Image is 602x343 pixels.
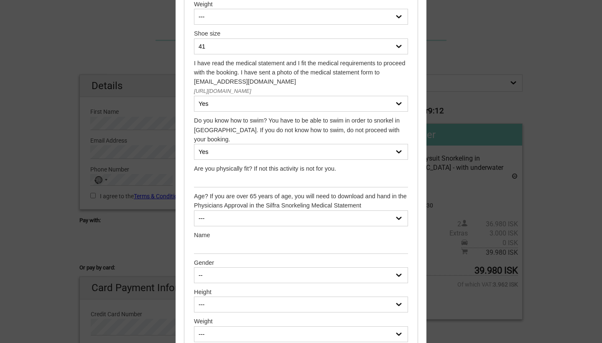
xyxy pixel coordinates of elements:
[194,164,408,173] div: Are you physically fit? If not this activity is not for you.
[194,116,408,144] div: Do you know how to swim? You have to be able to swim in order to snorkel in [GEOGRAPHIC_DATA]. If...
[194,29,408,38] div: Shoe size
[194,192,408,210] div: Age? If you are over 65 years of age, you will need to download and hand in the Physicians Approv...
[194,230,408,240] div: Name
[194,287,408,297] div: Height
[12,15,94,21] p: We're away right now. Please check back later!
[194,317,408,326] div: Weight
[194,87,408,96] div: [URL][DOMAIN_NAME]
[96,13,106,23] button: Open LiveChat chat widget
[194,59,408,87] div: I have read the medical statement and I fit the medical requirements to proceed with the booking....
[194,258,408,267] div: Gender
